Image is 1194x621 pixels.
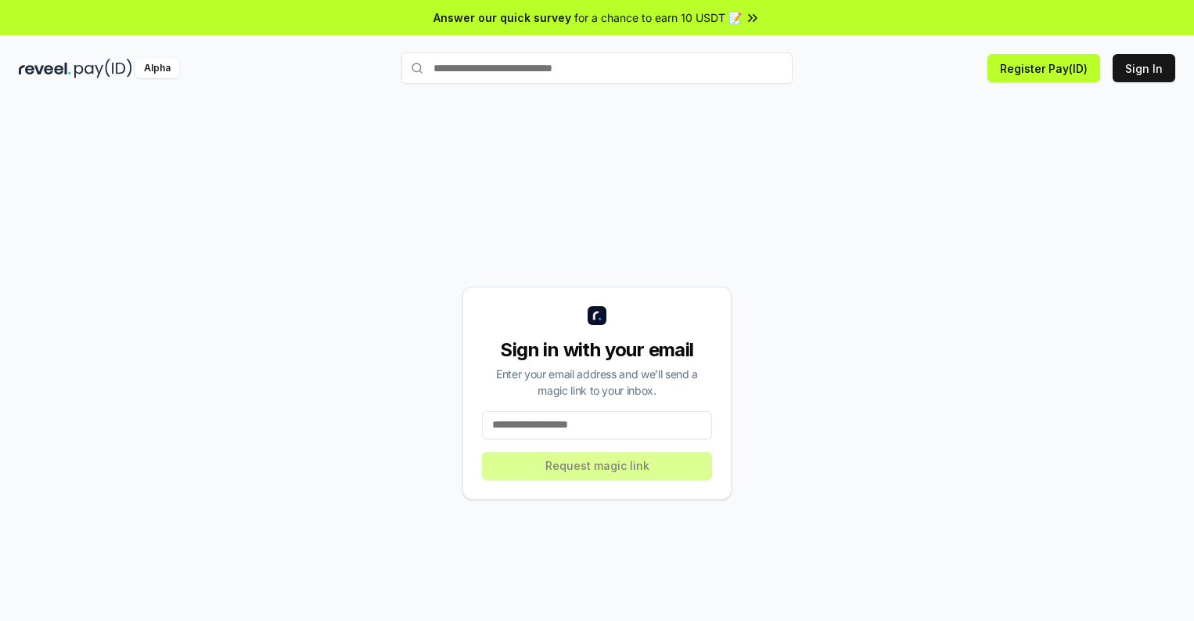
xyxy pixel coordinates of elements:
button: Sign In [1113,54,1175,82]
span: Answer our quick survey [433,9,571,26]
img: pay_id [74,59,132,78]
div: Sign in with your email [482,338,712,363]
img: reveel_dark [19,59,71,78]
span: for a chance to earn 10 USDT 📝 [574,9,742,26]
div: Alpha [135,59,179,78]
button: Register Pay(ID) [987,54,1100,82]
div: Enter your email address and we’ll send a magic link to your inbox. [482,366,712,399]
img: logo_small [588,306,606,325]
